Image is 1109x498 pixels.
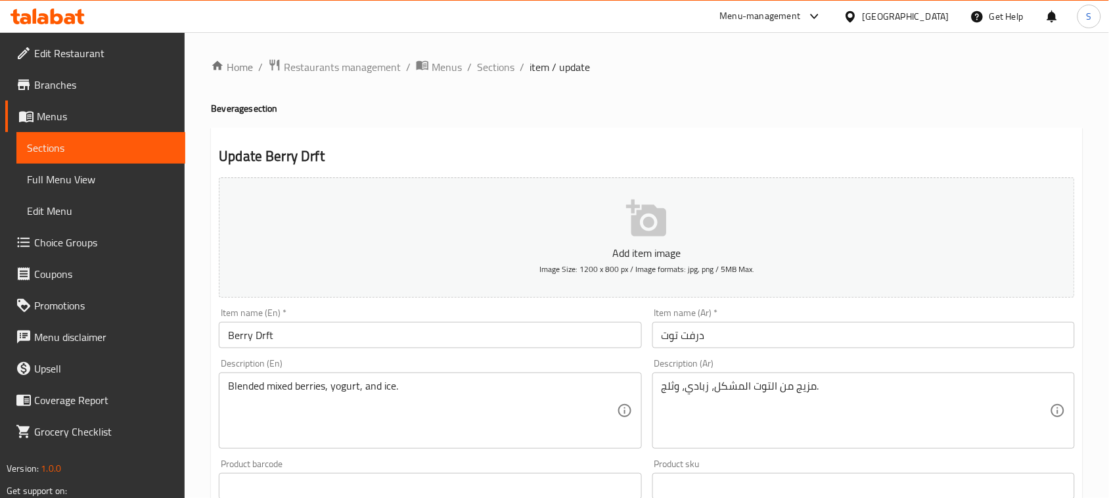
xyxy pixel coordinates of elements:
[228,380,616,442] textarea: Blended mixed berries, yogurt, and ice.
[34,235,175,250] span: Choice Groups
[211,102,1083,115] h4: Beverage section
[34,361,175,376] span: Upsell
[16,132,185,164] a: Sections
[37,108,175,124] span: Menus
[652,322,1075,348] input: Enter name Ar
[5,290,185,321] a: Promotions
[5,101,185,132] a: Menus
[5,353,185,384] a: Upsell
[27,171,175,187] span: Full Menu View
[27,140,175,156] span: Sections
[5,69,185,101] a: Branches
[7,460,39,477] span: Version:
[268,58,401,76] a: Restaurants management
[406,59,411,75] li: /
[5,227,185,258] a: Choice Groups
[34,392,175,408] span: Coverage Report
[16,195,185,227] a: Edit Menu
[258,59,263,75] li: /
[477,59,514,75] a: Sections
[416,58,462,76] a: Menus
[5,258,185,290] a: Coupons
[219,322,641,348] input: Enter name En
[34,424,175,440] span: Grocery Checklist
[5,384,185,416] a: Coverage Report
[863,9,949,24] div: [GEOGRAPHIC_DATA]
[539,261,754,277] span: Image Size: 1200 x 800 px / Image formats: jpg, png / 5MB Max.
[284,59,401,75] span: Restaurants management
[432,59,462,75] span: Menus
[530,59,590,75] span: item / update
[520,59,524,75] li: /
[34,329,175,345] span: Menu disclaimer
[219,177,1075,298] button: Add item imageImage Size: 1200 x 800 px / Image formats: jpg, png / 5MB Max.
[41,460,61,477] span: 1.0.0
[5,37,185,69] a: Edit Restaurant
[219,147,1075,166] h2: Update Berry Drft
[1087,9,1092,24] span: S
[211,59,253,75] a: Home
[662,380,1050,442] textarea: مزيج من التوت المشكل، زبادي، وثلج.
[16,164,185,195] a: Full Menu View
[239,245,1054,261] p: Add item image
[34,77,175,93] span: Branches
[34,45,175,61] span: Edit Restaurant
[5,321,185,353] a: Menu disclaimer
[467,59,472,75] li: /
[211,58,1083,76] nav: breadcrumb
[720,9,801,24] div: Menu-management
[34,298,175,313] span: Promotions
[27,203,175,219] span: Edit Menu
[34,266,175,282] span: Coupons
[5,416,185,447] a: Grocery Checklist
